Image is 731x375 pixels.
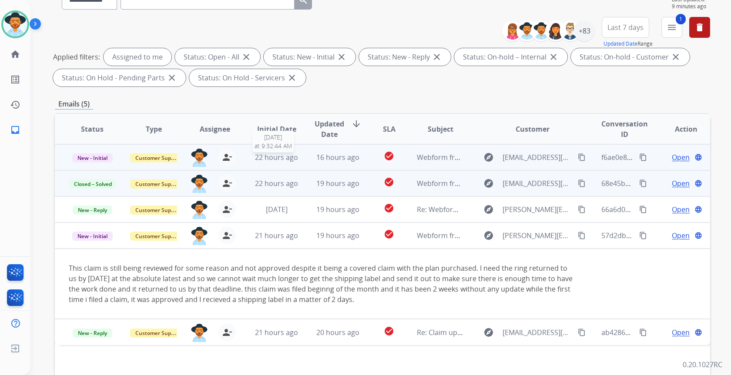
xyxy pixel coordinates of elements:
[10,49,20,60] mat-icon: home
[255,133,292,142] span: [DATE]
[175,48,260,66] div: Status: Open - All
[694,22,705,33] mat-icon: delete
[417,205,680,214] span: Re: Webform from [PERSON_NAME][EMAIL_ADDRESS][DOMAIN_NAME] on [DATE]
[671,52,681,62] mat-icon: close
[503,327,573,338] span: [EMAIL_ADDRESS][DOMAIN_NAME]
[483,230,494,241] mat-icon: explore
[222,152,232,163] mat-icon: person_remove
[241,52,251,62] mat-icon: close
[578,329,586,336] mat-icon: content_copy
[315,119,344,139] span: Updated Date
[10,100,20,110] mat-icon: history
[191,149,208,167] img: agent-avatar
[639,206,647,213] mat-icon: content_copy
[10,74,20,85] mat-icon: list_alt
[516,124,550,134] span: Customer
[336,52,347,62] mat-icon: close
[428,124,453,134] span: Subject
[483,327,494,338] mat-icon: explore
[672,230,690,241] span: Open
[578,206,586,213] mat-icon: content_copy
[676,14,686,24] span: 1
[191,175,208,193] img: agent-avatar
[672,178,690,189] span: Open
[222,204,232,215] mat-icon: person_remove
[69,179,117,189] span: Closed – Solved
[130,329,187,338] span: Customer Support
[661,17,682,38] button: 1
[694,232,702,239] mat-icon: language
[639,232,647,239] mat-icon: content_copy
[694,329,702,336] mat-icon: language
[694,179,702,187] mat-icon: language
[104,48,171,66] div: Assigned to me
[694,153,702,161] mat-icon: language
[604,40,653,47] span: Range
[384,229,394,239] mat-icon: check_circle
[683,359,722,370] p: 0.20.1027RC
[384,326,394,336] mat-icon: check_circle
[417,328,472,337] span: Re: Claim update
[191,201,208,219] img: agent-avatar
[483,178,494,189] mat-icon: explore
[578,179,586,187] mat-icon: content_copy
[255,142,292,150] span: at 9:32:44 AM
[55,99,93,110] p: Emails (5)
[649,114,710,144] th: Action
[69,263,573,305] div: This claim is still being reviewed for some reason and not approved despite it being a covered cl...
[72,232,113,241] span: New - Initial
[483,152,494,163] mat-icon: explore
[3,12,27,37] img: avatar
[130,179,187,189] span: Customer Support
[503,230,573,241] span: [PERSON_NAME][EMAIL_ADDRESS][PERSON_NAME][DOMAIN_NAME]
[639,329,647,336] mat-icon: content_copy
[53,69,186,86] div: Status: On Hold - Pending Parts
[571,48,690,66] div: Status: On-hold - Customer
[130,206,187,215] span: Customer Support
[548,52,559,62] mat-icon: close
[130,232,187,241] span: Customer Support
[384,177,394,187] mat-icon: check_circle
[167,73,177,83] mat-icon: close
[672,204,690,215] span: Open
[602,17,649,38] button: Last 7 days
[578,232,586,239] mat-icon: content_copy
[578,153,586,161] mat-icon: content_copy
[10,125,20,135] mat-icon: inbox
[316,231,359,240] span: 19 hours ago
[607,26,644,29] span: Last 7 days
[417,231,722,240] span: Webform from [PERSON_NAME][EMAIL_ADDRESS][PERSON_NAME][DOMAIN_NAME] on [DATE]
[191,227,208,245] img: agent-avatar
[503,204,573,215] span: [PERSON_NAME][EMAIL_ADDRESS][DOMAIN_NAME]
[191,324,208,342] img: agent-avatar
[222,230,232,241] mat-icon: person_remove
[255,328,298,337] span: 21 hours ago
[359,48,451,66] div: Status: New - Reply
[639,179,647,187] mat-icon: content_copy
[574,20,595,41] div: +83
[672,327,690,338] span: Open
[316,179,359,188] span: 19 hours ago
[53,52,100,62] p: Applied filters:
[351,119,362,129] mat-icon: arrow_downward
[255,153,298,162] span: 22 hours ago
[667,22,677,33] mat-icon: menu
[287,73,297,83] mat-icon: close
[417,179,668,188] span: Webform from [PERSON_NAME][EMAIL_ADDRESS][DOMAIN_NAME] on [DATE]
[222,327,232,338] mat-icon: person_remove
[81,124,104,134] span: Status
[73,329,112,338] span: New - Reply
[604,40,637,47] button: Updated Date
[316,153,359,162] span: 16 hours ago
[316,205,359,214] span: 19 hours ago
[73,206,112,215] span: New - Reply
[189,69,306,86] div: Status: On Hold - Servicers
[146,124,162,134] span: Type
[672,152,690,163] span: Open
[694,206,702,213] mat-icon: language
[266,205,288,214] span: [DATE]
[130,153,187,163] span: Customer Support
[384,151,394,161] mat-icon: check_circle
[264,48,355,66] div: Status: New - Initial
[257,124,296,134] span: Initial Date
